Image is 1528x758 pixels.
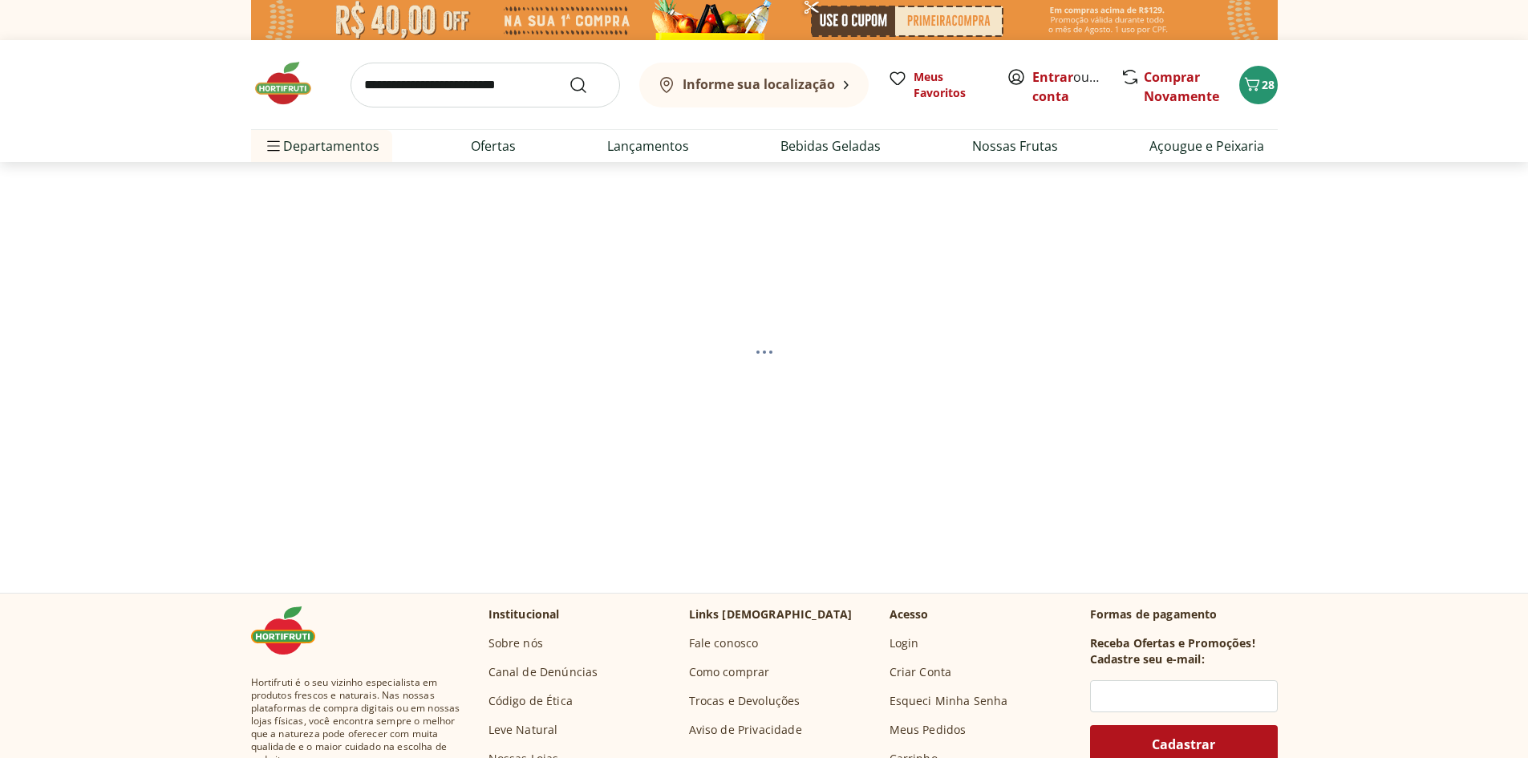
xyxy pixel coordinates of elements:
p: Acesso [890,606,929,622]
h3: Cadastre seu e-mail: [1090,651,1205,667]
a: Login [890,635,919,651]
a: Sobre nós [488,635,543,651]
p: Links [DEMOGRAPHIC_DATA] [689,606,853,622]
a: Meus Pedidos [890,722,967,738]
a: Comprar Novamente [1144,68,1219,105]
a: Bebidas Geladas [780,136,881,156]
img: Hortifruti [251,606,331,655]
span: ou [1032,67,1104,106]
p: Formas de pagamento [1090,606,1278,622]
a: Meus Favoritos [888,69,987,101]
img: Hortifruti [251,59,331,107]
span: 28 [1262,77,1275,92]
h3: Receba Ofertas e Promoções! [1090,635,1255,651]
a: Entrar [1032,68,1073,86]
input: search [351,63,620,107]
span: Departamentos [264,127,379,165]
button: Informe sua localização [639,63,869,107]
p: Institucional [488,606,560,622]
span: Meus Favoritos [914,69,987,101]
a: Aviso de Privacidade [689,722,802,738]
a: Criar Conta [890,664,952,680]
span: Cadastrar [1152,738,1215,751]
a: Criar conta [1032,68,1121,105]
a: Fale conosco [689,635,759,651]
a: Trocas e Devoluções [689,693,800,709]
a: Código de Ética [488,693,573,709]
a: Ofertas [471,136,516,156]
b: Informe sua localização [683,75,835,93]
a: Esqueci Minha Senha [890,693,1008,709]
a: Nossas Frutas [972,136,1058,156]
a: Como comprar [689,664,770,680]
button: Submit Search [569,75,607,95]
button: Menu [264,127,283,165]
button: Carrinho [1239,66,1278,104]
a: Canal de Denúncias [488,664,598,680]
a: Lançamentos [607,136,689,156]
a: Açougue e Peixaria [1149,136,1264,156]
a: Leve Natural [488,722,558,738]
